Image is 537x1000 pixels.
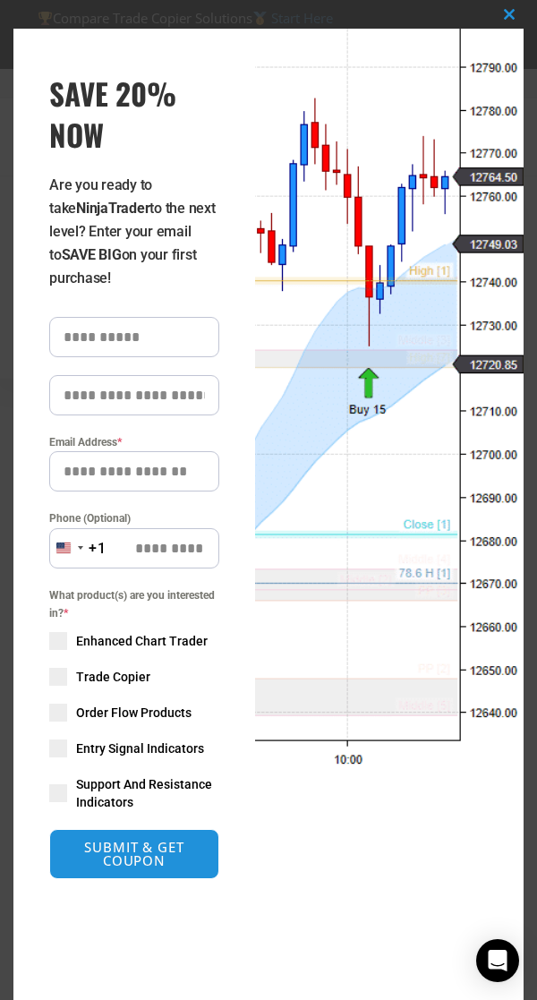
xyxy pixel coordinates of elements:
[49,509,219,527] label: Phone (Optional)
[76,704,192,722] span: Order Flow Products
[49,528,107,568] button: Selected country
[476,939,519,982] div: Open Intercom Messenger
[76,739,204,757] span: Entry Signal Indicators
[49,73,219,156] h3: SAVE 20% NOW
[76,668,150,686] span: Trade Copier
[49,704,219,722] label: Order Flow Products
[89,537,107,560] div: +1
[49,739,219,757] label: Entry Signal Indicators
[49,174,219,290] p: Are you ready to take to the next level? Enter your email to on your first purchase!
[76,632,208,650] span: Enhanced Chart Trader
[76,200,149,217] strong: NinjaTrader
[49,433,219,451] label: Email Address
[49,775,219,811] label: Support And Resistance Indicators
[49,586,219,623] span: What product(s) are you interested in?
[62,246,122,263] strong: SAVE BIG
[49,668,219,686] label: Trade Copier
[49,829,219,879] button: SUBMIT & GET COUPON
[49,632,219,650] label: Enhanced Chart Trader
[76,775,219,811] span: Support And Resistance Indicators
